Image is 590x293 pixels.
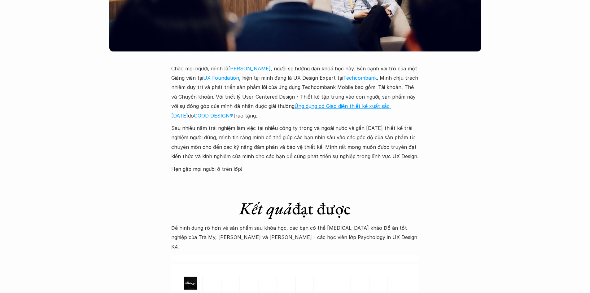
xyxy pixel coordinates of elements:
[343,75,377,81] a: Techcombank
[194,113,233,119] a: GOOD DESIGN®
[171,64,419,120] p: Chào mọi người, mình là , người sẽ hướng dẫn khoá học này. Bên cạnh vai trò của một Giảng viên tạ...
[171,123,419,161] p: Sau nhiều năm trải nghiệm làm việc tại nhiều công ty trong và ngoài nước và gần [DATE] thiết kế t...
[239,198,292,219] em: Kết quả
[228,65,271,72] a: [PERSON_NAME]
[171,164,419,174] p: Hẹn gặp mọi người ở trên lớp!
[203,75,239,81] a: UX Foundation
[171,198,419,219] h1: đạt được
[171,223,419,251] p: Để hình dung rõ hơn về sản phẩm sau khóa học, các bạn có thể [MEDICAL_DATA] khảo Đồ án tốt nghiệp...
[171,103,391,118] a: Ứng dụng có Giao diện thiết kế xuất sắc [DATE]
